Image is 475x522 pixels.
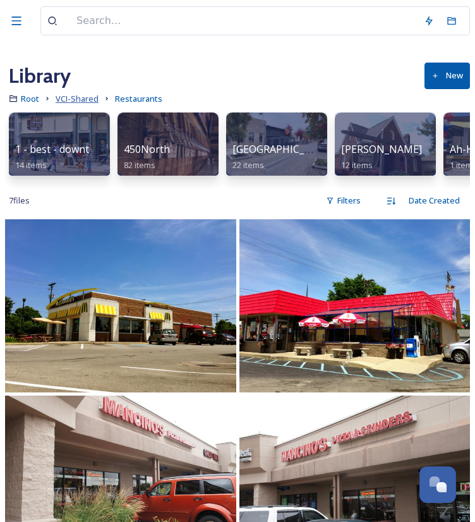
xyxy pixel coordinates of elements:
span: 1 - best - downtown dining [15,142,141,156]
button: New [424,63,470,88]
img: IMG_9310.JPG [5,219,236,392]
span: VCI-Shared [56,93,99,104]
span: 14 items [15,159,47,171]
div: Filters [320,188,367,213]
a: [GEOGRAPHIC_DATA]22 items [232,143,334,171]
span: 1 item [450,159,472,171]
span: Restaurants [115,93,162,104]
input: Search... [70,7,418,35]
span: 12 items [341,159,373,171]
a: [PERSON_NAME]12 items [341,143,422,171]
span: 82 items [124,159,155,171]
span: Root [21,93,39,104]
span: [PERSON_NAME] [341,142,422,156]
button: Open Chat [419,466,456,503]
a: Restaurants [115,91,162,106]
a: Library [9,61,71,91]
span: 7 file s [9,195,30,207]
a: VCI-Shared [56,91,99,106]
span: 22 items [232,159,264,171]
img: IMG_9308.JPG [239,219,471,392]
a: 1 - best - downtown dining14 items [15,143,141,171]
span: [GEOGRAPHIC_DATA] [232,142,334,156]
a: Root [21,91,39,106]
span: 450North [124,142,170,156]
div: Date Created [402,188,466,213]
a: 450North82 items [124,143,170,171]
